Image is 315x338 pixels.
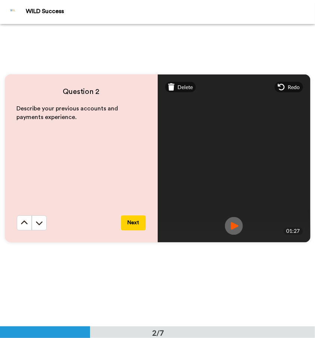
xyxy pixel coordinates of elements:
span: Describe your previous accounts and payments experience. [17,106,120,120]
img: ic_record_play.svg [225,217,243,235]
button: Next [121,216,146,231]
span: Delete [177,83,193,91]
div: WILD Success [26,8,315,15]
div: 2/7 [140,328,176,338]
div: 01:27 [284,228,303,235]
h4: Question 2 [17,86,146,97]
span: Redo [288,83,300,91]
div: Redo [275,82,303,92]
img: Profile Image [4,3,22,21]
div: Delete [165,82,196,92]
